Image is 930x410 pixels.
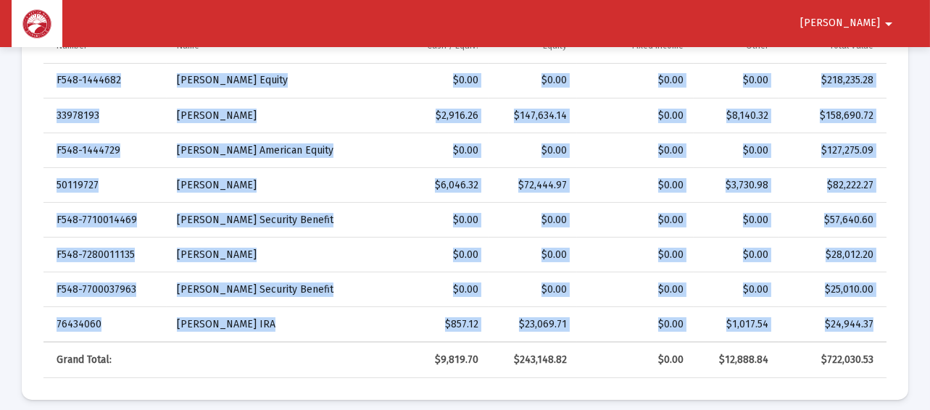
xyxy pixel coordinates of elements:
td: [PERSON_NAME] Security Benefit [167,203,373,238]
div: $127,275.09 [789,143,873,158]
div: $72,444.97 [499,178,567,193]
div: $0.00 [499,143,567,158]
img: Dashboard [22,9,51,38]
div: $0.00 [587,143,684,158]
td: F548-1444729 [43,133,167,168]
div: $0.00 [383,143,478,158]
button: [PERSON_NAME] [783,9,915,38]
div: $12,888.84 [704,353,768,367]
div: $158,690.72 [789,109,873,123]
div: $0.00 [587,283,684,297]
div: $0.00 [499,73,567,88]
div: $0.00 [499,283,567,297]
td: [PERSON_NAME] American Equity [167,133,373,168]
div: $25,010.00 [789,283,873,297]
div: $0.00 [587,109,684,123]
td: [PERSON_NAME] [167,99,373,133]
div: $147,634.14 [499,109,567,123]
td: [PERSON_NAME] [167,238,373,272]
div: $57,640.60 [789,213,873,227]
div: $0.00 [587,73,684,88]
td: 76434060 [43,307,167,342]
td: [PERSON_NAME] [167,168,373,203]
div: $9,819.70 [383,353,478,367]
div: Grand Total: [57,353,157,367]
div: $243,148.82 [499,353,567,367]
div: $0.00 [704,143,768,158]
div: $0.00 [587,317,684,332]
div: $857.12 [383,317,478,332]
div: $28,012.20 [789,248,873,262]
td: 50119727 [43,168,167,203]
div: $3,730.98 [704,178,768,193]
div: $0.00 [704,248,768,262]
div: $24,944.37 [789,317,873,332]
div: $0.00 [383,283,478,297]
td: F548-7280011135 [43,238,167,272]
div: $0.00 [499,248,567,262]
div: $8,140.32 [704,109,768,123]
div: $0.00 [704,73,768,88]
td: [PERSON_NAME] Equity [167,64,373,99]
div: $0.00 [587,248,684,262]
div: $0.00 [499,213,567,227]
div: $1,017.54 [704,317,768,332]
td: F548-7710014469 [43,203,167,238]
div: $2,916.26 [383,109,478,123]
td: [PERSON_NAME] Security Benefit [167,272,373,307]
div: $0.00 [383,73,478,88]
div: $0.00 [587,353,684,367]
span: [PERSON_NAME] [800,17,880,30]
div: $0.00 [587,213,684,227]
td: F548-7700037963 [43,272,167,307]
div: $0.00 [587,178,684,193]
div: $0.00 [383,213,478,227]
div: $82,222.27 [789,178,873,193]
div: $722,030.53 [789,353,873,367]
div: Data grid [43,28,887,378]
div: $0.00 [383,248,478,262]
div: $23,069.71 [499,317,567,332]
div: $218,235.28 [789,73,873,88]
div: $0.00 [704,213,768,227]
div: $0.00 [704,283,768,297]
td: 33978193 [43,99,167,133]
mat-icon: arrow_drop_down [880,9,897,38]
div: $6,046.32 [383,178,478,193]
td: [PERSON_NAME] IRA [167,307,373,342]
td: F548-1444682 [43,64,167,99]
